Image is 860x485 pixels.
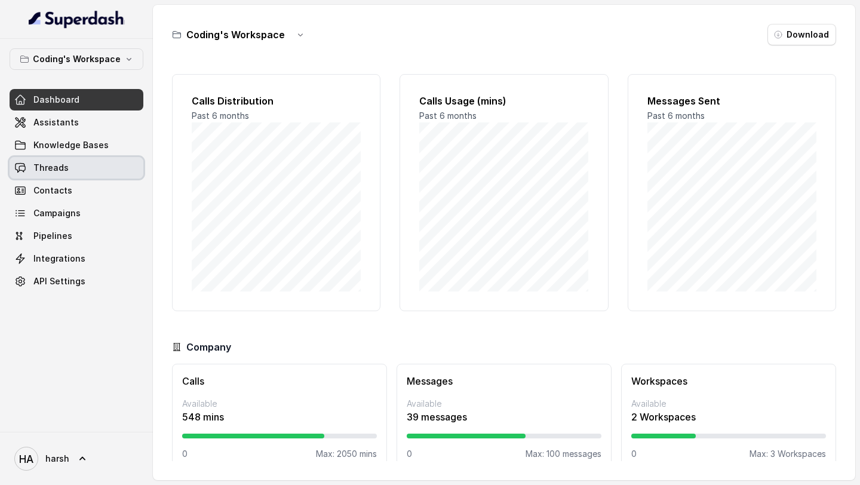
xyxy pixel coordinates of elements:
p: Max: 2050 mins [316,448,377,460]
p: 548 mins [182,410,377,424]
h2: Calls Distribution [192,94,361,108]
h3: Workspaces [631,374,826,388]
h3: Coding's Workspace [186,27,285,42]
p: Coding's Workspace [33,52,121,66]
a: Campaigns [10,202,143,224]
p: 2 Workspaces [631,410,826,424]
p: Max: 100 messages [526,448,601,460]
a: harsh [10,442,143,475]
a: Assistants [10,112,143,133]
a: Integrations [10,248,143,269]
p: Max: 3 Workspaces [750,448,826,460]
a: API Settings [10,271,143,292]
h3: Company [186,340,231,354]
h3: Messages [407,374,601,388]
img: light.svg [29,10,125,29]
a: Pipelines [10,225,143,247]
span: Past 6 months [647,110,705,121]
p: 0 [407,448,412,460]
a: Threads [10,157,143,179]
button: Coding's Workspace [10,48,143,70]
p: 39 messages [407,410,601,424]
p: Available [182,398,377,410]
h2: Calls Usage (mins) [419,94,588,108]
p: 0 [631,448,637,460]
h3: Calls [182,374,377,388]
p: Available [631,398,826,410]
h2: Messages Sent [647,94,816,108]
a: Knowledge Bases [10,134,143,156]
span: Past 6 months [192,110,249,121]
p: Available [407,398,601,410]
span: Past 6 months [419,110,477,121]
a: Contacts [10,180,143,201]
button: Download [767,24,836,45]
p: 0 [182,448,188,460]
a: Dashboard [10,89,143,110]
